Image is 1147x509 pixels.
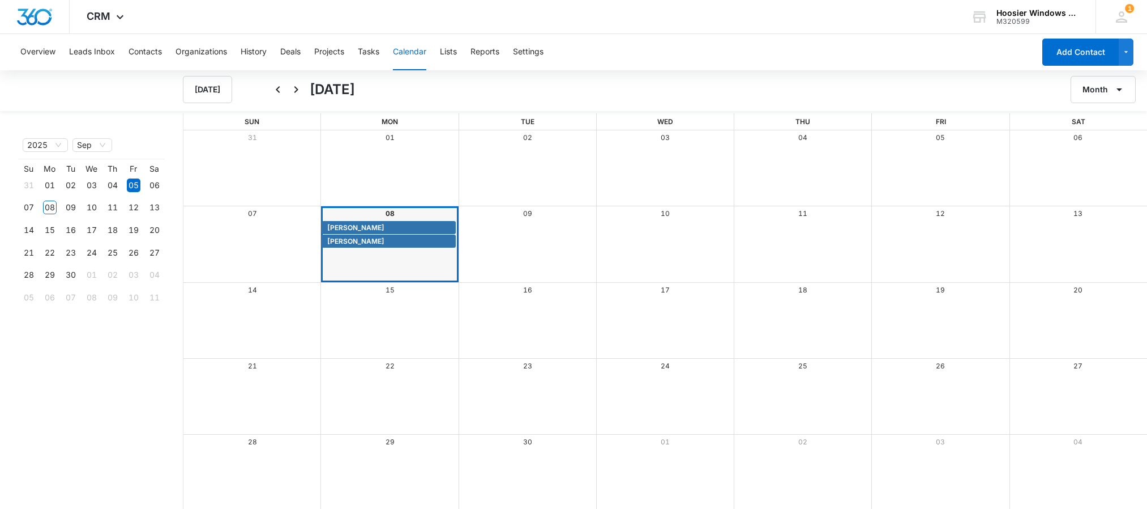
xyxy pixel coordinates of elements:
[657,117,673,126] span: Wed
[127,246,140,260] div: 26
[123,241,144,264] td: 2025-09-26
[22,201,36,214] div: 07
[39,164,60,174] th: Mo
[18,164,39,174] th: Su
[106,268,119,282] div: 02
[127,201,140,214] div: 12
[81,264,102,287] td: 2025-10-01
[324,223,453,233] div: Amanda Brown
[324,236,453,247] div: Jesse Meredith
[39,241,60,264] td: 2025-09-22
[269,80,287,99] button: Back
[280,34,301,70] button: Deals
[440,34,457,70] button: Lists
[127,291,140,304] div: 10
[123,264,144,287] td: 2025-10-03
[43,246,57,260] div: 22
[287,80,305,99] button: Next
[798,286,807,294] a: 18
[1073,133,1082,142] a: 06
[144,286,165,309] td: 2025-10-11
[43,291,57,304] div: 06
[936,438,945,446] a: 03
[85,201,99,214] div: 10
[798,362,807,370] a: 25
[18,241,39,264] td: 2025-09-21
[81,197,102,219] td: 2025-09-10
[661,209,670,218] a: 10
[43,268,57,282] div: 29
[39,264,60,287] td: 2025-09-29
[245,117,259,126] span: Sun
[102,164,123,174] th: Th
[18,174,39,197] td: 2025-08-31
[18,219,39,241] td: 2025-09-14
[393,34,426,70] button: Calendar
[513,34,543,70] button: Settings
[661,133,670,142] a: 03
[106,246,119,260] div: 25
[123,164,144,174] th: Fr
[60,174,81,197] td: 2025-09-02
[123,197,144,219] td: 2025-09-12
[314,34,344,70] button: Projects
[386,286,395,294] a: 15
[386,362,395,370] a: 22
[22,246,36,260] div: 21
[523,133,532,142] a: 02
[248,133,257,142] a: 31
[129,34,162,70] button: Contacts
[1125,4,1134,13] div: notifications count
[60,219,81,241] td: 2025-09-16
[1042,39,1119,66] button: Add Contact
[327,236,384,247] span: [PERSON_NAME]
[18,286,39,309] td: 2025-10-05
[386,438,395,446] a: 29
[102,197,123,219] td: 2025-09-11
[60,197,81,219] td: 2025-09-09
[798,438,807,446] a: 02
[1072,117,1085,126] span: Sat
[936,117,946,126] span: Fri
[20,34,55,70] button: Overview
[123,219,144,241] td: 2025-09-19
[936,209,945,218] a: 12
[102,219,123,241] td: 2025-09-18
[470,34,499,70] button: Reports
[148,268,161,282] div: 04
[148,246,161,260] div: 27
[382,117,398,126] span: Mon
[241,34,267,70] button: History
[60,264,81,287] td: 2025-09-30
[77,139,108,151] span: Sep
[102,264,123,287] td: 2025-10-02
[523,286,532,294] a: 16
[106,223,119,237] div: 18
[18,197,39,219] td: 2025-09-07
[81,174,102,197] td: 2025-09-03
[358,34,379,70] button: Tasks
[144,174,165,197] td: 2025-09-06
[81,219,102,241] td: 2025-09-17
[936,362,945,370] a: 26
[87,10,110,22] span: CRM
[106,201,119,214] div: 11
[661,438,670,446] a: 01
[310,79,355,100] h1: [DATE]
[64,201,78,214] div: 09
[127,179,140,192] div: 05
[102,174,123,197] td: 2025-09-04
[798,133,807,142] a: 04
[523,438,532,446] a: 30
[85,291,99,304] div: 08
[39,197,60,219] td: 2025-09-08
[102,286,123,309] td: 2025-10-09
[521,117,534,126] span: Tue
[144,164,165,174] th: Sa
[148,291,161,304] div: 11
[936,286,945,294] a: 19
[248,209,257,218] a: 07
[1125,4,1134,13] span: 1
[144,197,165,219] td: 2025-09-13
[1073,362,1082,370] a: 27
